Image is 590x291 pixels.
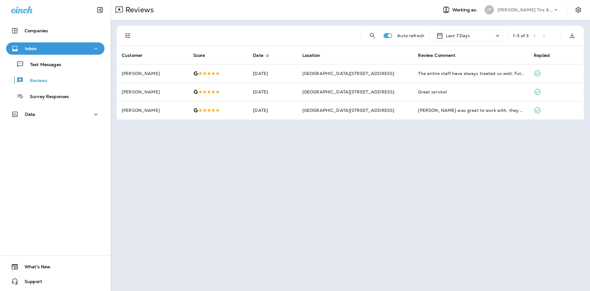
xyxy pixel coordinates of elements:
[18,279,42,286] span: Support
[122,29,134,42] button: Filters
[302,53,328,58] span: Location
[418,53,463,58] span: Review Comment
[122,108,183,113] p: [PERSON_NAME]
[418,70,524,77] div: The entire staff have always treated us well. Full honest description with various options in lev...
[122,71,183,76] p: [PERSON_NAME]
[24,78,47,84] p: Reviews
[6,261,104,273] button: What's New
[302,71,395,76] span: [GEOGRAPHIC_DATA][STREET_ADDRESS]
[498,7,553,12] p: [PERSON_NAME] Tire & Auto
[6,25,104,37] button: Companies
[122,53,143,58] span: Customer
[534,53,558,58] span: Replied
[25,28,48,33] p: Companies
[24,94,69,100] p: Survey Responses
[418,89,524,95] div: Great service!
[122,53,151,58] span: Customer
[25,112,35,117] p: Data
[6,58,104,71] button: Text Messages
[366,29,379,42] button: Search Reviews
[397,33,424,38] p: Auto refresh
[446,33,470,38] p: Last 7 Days
[18,264,50,272] span: What's New
[418,107,524,113] div: Brian was great to work with, they got me in right away to get all 4 new tires, and talked to me ...
[302,53,320,58] span: Location
[24,62,61,68] p: Text Messages
[534,53,550,58] span: Replied
[418,53,455,58] span: Review Comment
[248,83,297,101] td: [DATE]
[25,46,37,51] p: Inbox
[6,275,104,288] button: Support
[485,5,494,14] div: JT
[6,108,104,120] button: Data
[193,53,213,58] span: Score
[6,74,104,87] button: Reviews
[248,101,297,120] td: [DATE]
[573,4,584,15] button: Settings
[253,53,271,58] span: Date
[302,108,395,113] span: [GEOGRAPHIC_DATA][STREET_ADDRESS]
[6,90,104,103] button: Survey Responses
[193,53,205,58] span: Score
[566,29,578,42] button: Export as CSV
[6,42,104,55] button: Inbox
[302,89,395,95] span: [GEOGRAPHIC_DATA][STREET_ADDRESS]
[248,64,297,83] td: [DATE]
[122,89,183,94] p: [PERSON_NAME]
[513,33,529,38] div: 1 - 3 of 3
[123,5,154,14] p: Reviews
[253,53,263,58] span: Date
[91,4,108,16] button: Collapse Sidebar
[452,7,478,13] span: Working as:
